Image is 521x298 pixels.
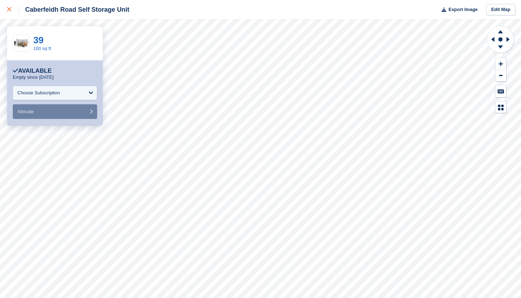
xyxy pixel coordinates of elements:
[437,4,478,16] button: Export Image
[13,37,29,50] img: 100-sqft-unit.jpg
[495,101,506,113] button: Map Legend
[13,67,52,74] div: Available
[486,4,515,16] a: Edit Map
[448,6,477,13] span: Export Image
[17,109,34,114] span: Allocate
[17,89,60,96] div: Choose Subscription
[495,70,506,82] button: Zoom Out
[33,35,44,45] a: 39
[13,104,97,119] button: Allocate
[495,58,506,70] button: Zoom In
[13,74,54,80] p: Empty since [DATE]
[19,5,129,14] div: Caberfeidh Road Self Storage Unit
[495,85,506,97] button: Keyboard Shortcuts
[33,46,51,51] a: 100 sq ft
